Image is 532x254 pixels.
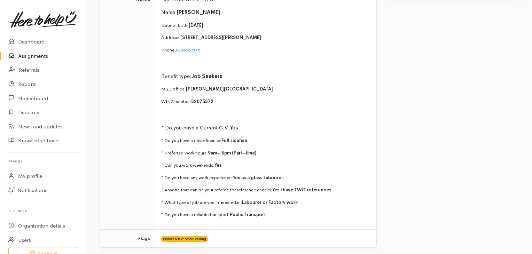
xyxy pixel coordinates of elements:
p: Phone: [161,47,368,54]
p: * Do you have a reliable transport: t [161,211,368,218]
p: WINZ number: [161,98,368,105]
p: * Do you have a driver license: [161,137,368,144]
span: * Do you have a Current C.V: [161,124,230,131]
span: Yes [230,124,238,131]
p: * Anyone that can be your referee for reference checks: [161,186,368,193]
span: [PERSON_NAME] [177,9,220,15]
span: Prefers a text before calling [161,236,208,242]
h6: Profile [8,157,78,166]
span: Yes i have TWO references [272,187,331,193]
a: 0284650175 [176,47,200,53]
span: [DATE] [189,22,203,28]
h6: Settings [8,206,78,216]
span: Yes [214,162,222,168]
span: [STREET_ADDRESS][PERSON_NAME] [180,34,261,40]
p: * What type of job are you interested in: [161,199,368,206]
span: Benefit type: [161,73,191,79]
p: Date of birth: [161,22,368,29]
span: Job Seekers [191,73,222,79]
p: MSD office: [161,86,368,93]
span: Name: [161,9,177,15]
span: Public Transpor [230,212,264,217]
span: Labourer or Factory work [242,199,298,205]
td: Flags [100,229,156,247]
p: * Preferred work hours: [161,150,368,157]
span: [PERSON_NAME][GEOGRAPHIC_DATA] [186,86,273,92]
span: 32075372 [191,98,213,104]
span: Yes as a glass Labourer. [233,175,284,181]
span: Full License [221,137,247,143]
p: * Can you work weekends: [161,162,368,169]
span: 9am - 5pm (Part-time) [208,150,256,156]
p: * Do you have any work experience: [161,174,368,181]
p: Address: [161,34,368,41]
